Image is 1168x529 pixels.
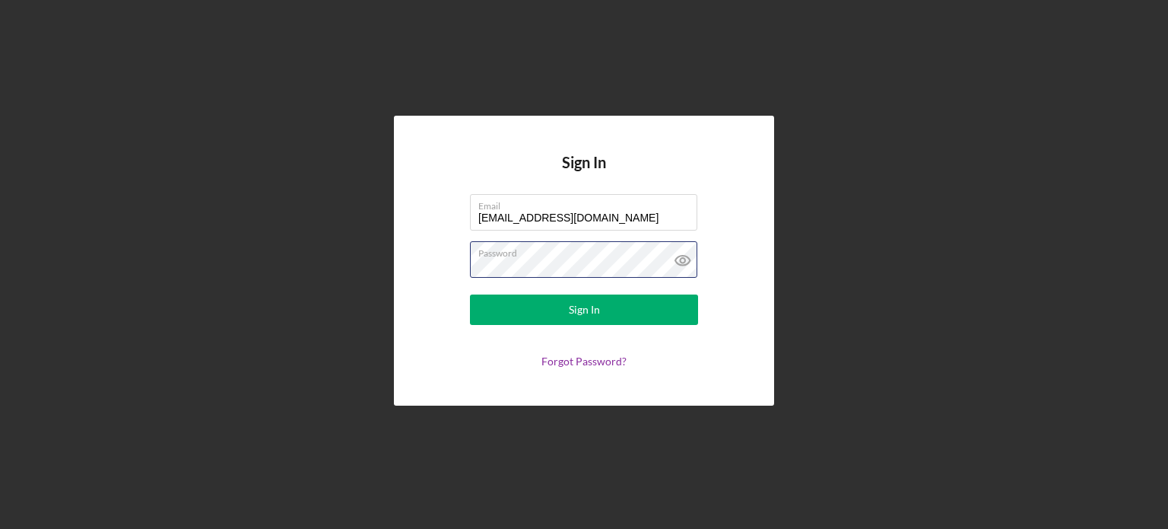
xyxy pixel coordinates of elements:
[562,154,606,194] h4: Sign In
[569,295,600,325] div: Sign In
[541,355,627,368] a: Forgot Password?
[478,195,697,212] label: Email
[470,295,698,325] button: Sign In
[478,242,697,259] label: Password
